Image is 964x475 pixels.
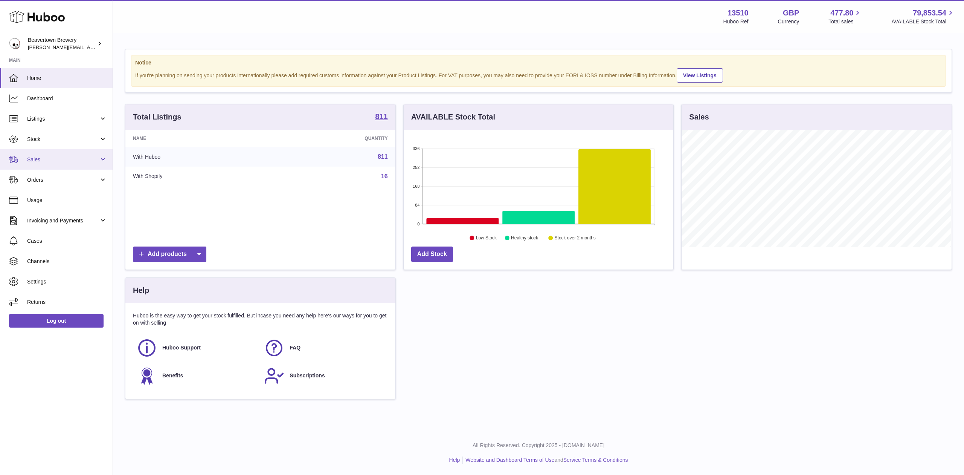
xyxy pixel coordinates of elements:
a: Add products [133,247,206,262]
span: Returns [27,299,107,306]
p: All Rights Reserved. Copyright 2025 - [DOMAIN_NAME] [119,442,958,449]
a: Subscriptions [264,366,384,386]
h3: Help [133,285,149,296]
text: 84 [415,203,419,207]
td: With Shopify [125,167,271,186]
h3: Sales [689,112,709,122]
a: 79,853.54 AVAILABLE Stock Total [891,8,955,25]
span: 477.80 [830,8,853,18]
a: Service Terms & Conditions [563,457,628,463]
strong: GBP [783,8,799,18]
a: Help [449,457,460,463]
a: 477.80 Total sales [828,8,862,25]
th: Quantity [271,130,395,147]
a: View Listings [677,68,723,83]
span: Listings [27,115,99,123]
span: Orders [27,176,99,184]
a: Website and Dashboard Terms of Use [465,457,554,463]
span: Huboo Support [162,344,201,351]
div: If you're planning on sending your products internationally please add required customs informati... [135,67,942,83]
span: Subscriptions [290,372,325,379]
a: Benefits [137,366,256,386]
span: [PERSON_NAME][EMAIL_ADDRESS][PERSON_NAME][DOMAIN_NAME] [28,44,191,50]
a: 811 [375,113,387,122]
text: 168 [413,184,419,188]
text: Stock over 2 months [555,236,596,241]
a: Huboo Support [137,338,256,358]
text: Low Stock [476,236,497,241]
a: Log out [9,314,104,328]
a: 16 [381,173,388,179]
strong: Notice [135,59,942,66]
td: With Huboo [125,147,271,167]
text: 336 [413,146,419,151]
span: Settings [27,278,107,285]
span: Total sales [828,18,862,25]
span: AVAILABLE Stock Total [891,18,955,25]
div: Currency [778,18,799,25]
li: and [463,457,628,464]
div: Huboo Ref [723,18,749,25]
span: Sales [27,156,99,163]
div: Beavertown Brewery [28,37,96,51]
a: Add Stock [411,247,453,262]
span: 79,853.54 [913,8,946,18]
span: Channels [27,258,107,265]
text: 0 [417,222,419,226]
span: Usage [27,197,107,204]
h3: AVAILABLE Stock Total [411,112,495,122]
span: Dashboard [27,95,107,102]
strong: 811 [375,113,387,120]
span: FAQ [290,344,300,351]
span: Cases [27,237,107,245]
img: Matthew.McCormack@beavertownbrewery.co.uk [9,38,20,49]
p: Huboo is the easy way to get your stock fulfilled. But incase you need any help here's our ways f... [133,312,388,326]
text: Healthy stock [511,236,538,241]
th: Name [125,130,271,147]
a: 811 [378,153,388,160]
span: Stock [27,136,99,143]
a: FAQ [264,338,384,358]
span: Invoicing and Payments [27,217,99,224]
span: Benefits [162,372,183,379]
h3: Total Listings [133,112,182,122]
strong: 13510 [728,8,749,18]
span: Home [27,75,107,82]
text: 252 [413,165,419,170]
